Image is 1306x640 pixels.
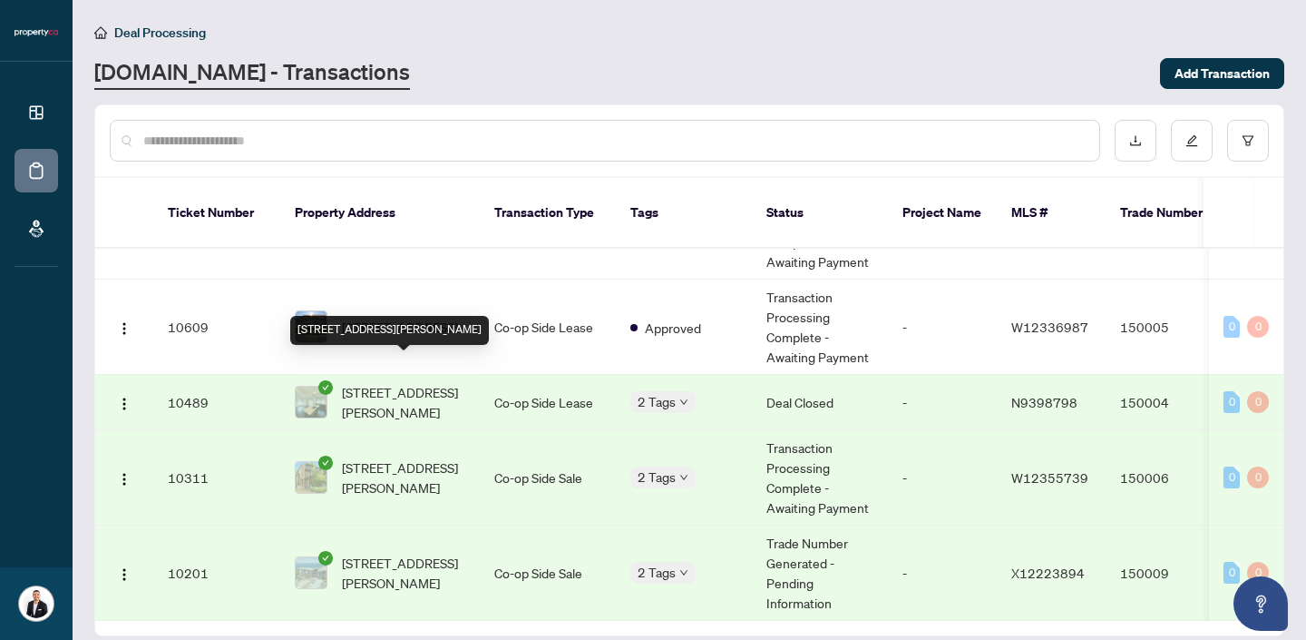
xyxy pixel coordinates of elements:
td: Transaction Processing Complete - Awaiting Payment [752,280,888,375]
button: download [1115,120,1156,162]
span: N9398798 [1011,394,1077,410]
img: thumbnail-img [296,462,326,493]
td: - [888,280,997,375]
th: Tags [616,178,752,249]
td: 10311 [153,430,280,526]
td: - [888,526,997,621]
a: [DOMAIN_NAME] - Transactions [94,57,410,90]
button: Add Transaction [1160,58,1284,89]
td: Co-op Side Lease [480,280,616,375]
span: [STREET_ADDRESS][PERSON_NAME] [342,382,465,422]
span: Deal Processing [114,25,206,41]
td: Co-op Side Sale [480,526,616,621]
td: Co-op Side Sale [480,430,616,526]
div: 0 [1223,316,1240,338]
th: Property Address [280,178,480,249]
div: 0 [1247,391,1269,413]
span: home [94,26,107,39]
span: down [679,398,688,407]
td: Co-op Side Lease [480,375,616,430]
button: Logo [110,388,139,417]
span: check-circle [318,551,333,566]
div: 0 [1223,391,1240,413]
td: 150006 [1106,430,1233,526]
span: check-circle [318,380,333,395]
th: Transaction Type [480,178,616,249]
span: down [679,568,688,577]
button: Open asap [1233,576,1288,631]
th: Status [752,178,888,249]
td: 10609 [153,280,280,375]
th: Ticket Number [153,178,280,249]
img: thumbnail-img [296,557,326,588]
th: MLS # [997,178,1106,249]
div: 0 [1247,467,1269,488]
img: Logo [117,397,132,411]
span: filter [1242,134,1254,147]
td: - [888,375,997,430]
span: 2 Tags [638,467,676,487]
span: 2 Tags [638,391,676,412]
button: Logo [110,463,139,492]
div: 0 [1223,467,1240,488]
div: [STREET_ADDRESS][PERSON_NAME] [290,316,489,345]
button: edit [1171,120,1213,162]
img: Logo [117,472,132,487]
th: Project Name [888,178,997,249]
span: X12223894 [1011,565,1085,581]
span: W12355739 [1011,469,1088,486]
span: down [679,473,688,482]
span: 2 Tags [638,562,676,583]
td: 150004 [1106,375,1233,430]
div: 0 [1247,316,1269,338]
td: Transaction Processing Complete - Awaiting Payment [752,430,888,526]
td: Trade Number Generated - Pending Information [752,526,888,621]
img: logo [15,27,58,38]
td: 150005 [1106,280,1233,375]
img: thumbnail-img [296,311,326,342]
button: filter [1227,120,1269,162]
button: Logo [110,558,139,587]
span: Add Transaction [1174,59,1270,88]
img: Profile Icon [19,586,54,621]
span: Approved [645,318,701,338]
span: W12336987 [1011,319,1088,335]
button: Logo [110,312,139,341]
span: [STREET_ADDRESS][PERSON_NAME] [342,553,465,593]
div: 0 [1247,562,1269,584]
td: Deal Closed [752,375,888,430]
div: 0 [1223,562,1240,584]
img: Logo [117,321,132,336]
span: check-circle [318,456,333,470]
td: 10489 [153,375,280,430]
span: download [1129,134,1142,147]
td: 10201 [153,526,280,621]
img: Logo [117,567,132,582]
td: - [888,430,997,526]
span: [STREET_ADDRESS][PERSON_NAME] [342,458,465,497]
td: 150009 [1106,526,1233,621]
span: edit [1185,134,1198,147]
th: Trade Number [1106,178,1233,249]
img: thumbnail-img [296,387,326,418]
